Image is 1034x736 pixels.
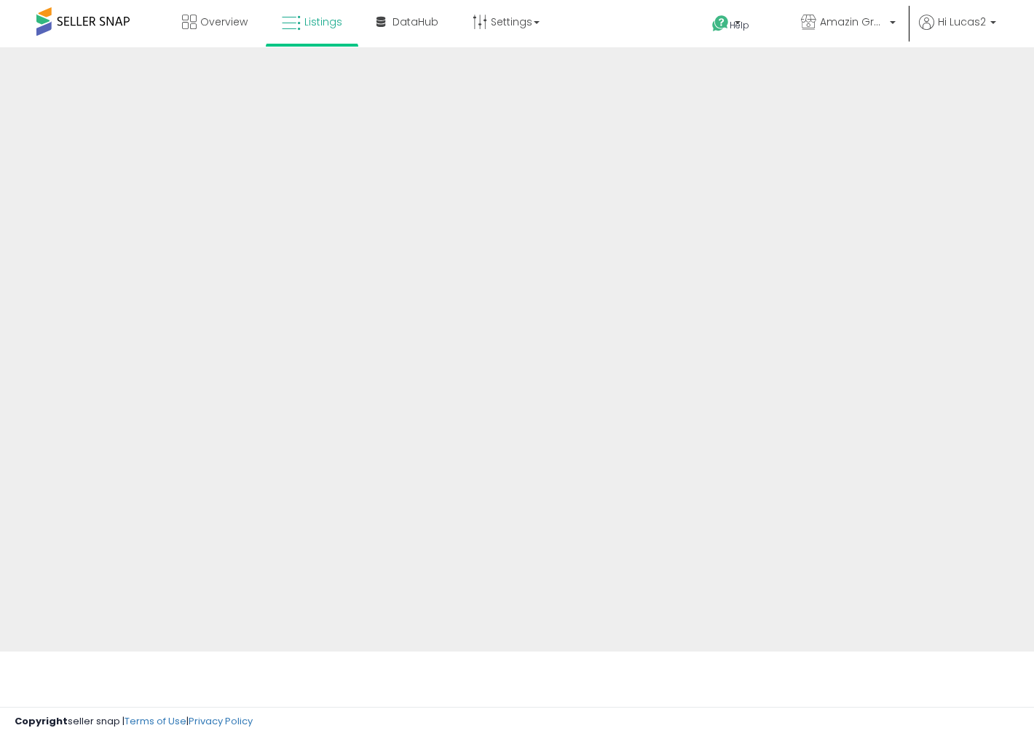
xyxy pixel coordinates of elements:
span: Amazin Group [820,15,885,29]
span: DataHub [392,15,438,29]
i: Get Help [711,15,730,33]
a: Hi Lucas2 [919,15,996,47]
a: Help [700,4,778,47]
span: Hi Lucas2 [938,15,986,29]
span: Help [730,19,749,31]
span: Listings [304,15,342,29]
span: Overview [200,15,248,29]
